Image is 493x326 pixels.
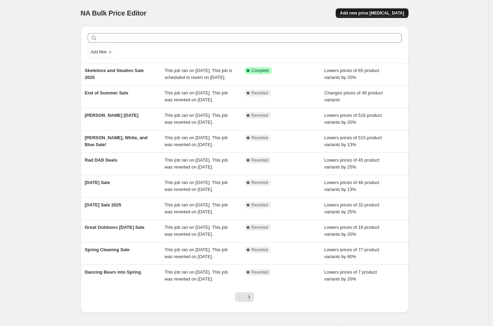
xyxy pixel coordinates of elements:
span: This job ran on [DATE]. This job was reverted on [DATE]. [165,180,228,192]
span: This job ran on [DATE]. This job was reverted on [DATE]. [165,269,228,282]
span: Lowers prices of 515 product variants by 13% [324,135,382,147]
span: This job ran on [DATE]. This job was reverted on [DATE]. [165,90,228,102]
span: Rad DAD Deals [85,157,118,163]
span: Reverted [252,135,268,141]
span: Lowers prices of 7 product variants by 20% [324,269,377,282]
span: Lowers prices of 18 product variants by 20% [324,225,379,237]
span: Reverted [252,269,268,275]
span: This job ran on [DATE]. This job was reverted on [DATE]. [165,157,228,170]
span: Reverted [252,113,268,118]
span: This job ran on [DATE]. This job was reverted on [DATE]. [165,247,228,259]
span: This job ran on [DATE]. This job was reverted on [DATE]. [165,225,228,237]
span: Lowers prices of 32 product variants by 25% [324,202,379,214]
span: [PERSON_NAME] [DATE] [85,113,139,118]
span: Lowers prices of 46 product variants by 13% [324,180,379,192]
span: [DATE] Sale 2025 [85,202,121,207]
span: This job ran on [DATE]. This job was reverted on [DATE]. [165,135,228,147]
span: Lowers prices of 45 product variants by 25% [324,157,379,170]
span: [DATE] Sale [85,180,110,185]
span: This job ran on [DATE]. This job was reverted on [DATE]. [165,113,228,125]
button: Add new price [MEDICAL_DATA] [336,8,408,18]
span: Lowers prices of 77 product variants by 60% [324,247,379,259]
span: Dancing Bears into Spring [85,269,141,275]
span: Complete [252,68,269,73]
span: Reverted [252,180,268,185]
span: This job ran on [DATE]. This job was reverted on [DATE]. [165,202,228,214]
span: Add filter [91,49,107,55]
span: Changes prices of 49 product variants [324,90,383,102]
span: Great Outdoors [DATE] Sale [85,225,145,230]
span: [PERSON_NAME], White, and Blue Sale! [85,135,148,147]
nav: Pagination [235,292,254,302]
span: Lowers prices of 65 product variants by 20% [324,68,379,80]
button: Add filter [88,48,115,56]
span: End of Summer Sale [85,90,128,95]
span: Lowers prices of 516 product variants by 20% [324,113,382,125]
span: Spring Cleaning Sale [85,247,130,252]
span: Reverted [252,90,268,96]
span: NA Bulk Price Editor [81,9,147,17]
span: Reverted [252,247,268,253]
span: Reverted [252,202,268,208]
span: Reverted [252,225,268,230]
span: This job ran on [DATE]. This job is scheduled to revert on [DATE]. [165,68,232,80]
button: Next [244,292,254,302]
span: Reverted [252,157,268,163]
span: Skeletons and Stealies Sale 2025 [85,68,144,80]
span: Add new price [MEDICAL_DATA] [340,10,404,16]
